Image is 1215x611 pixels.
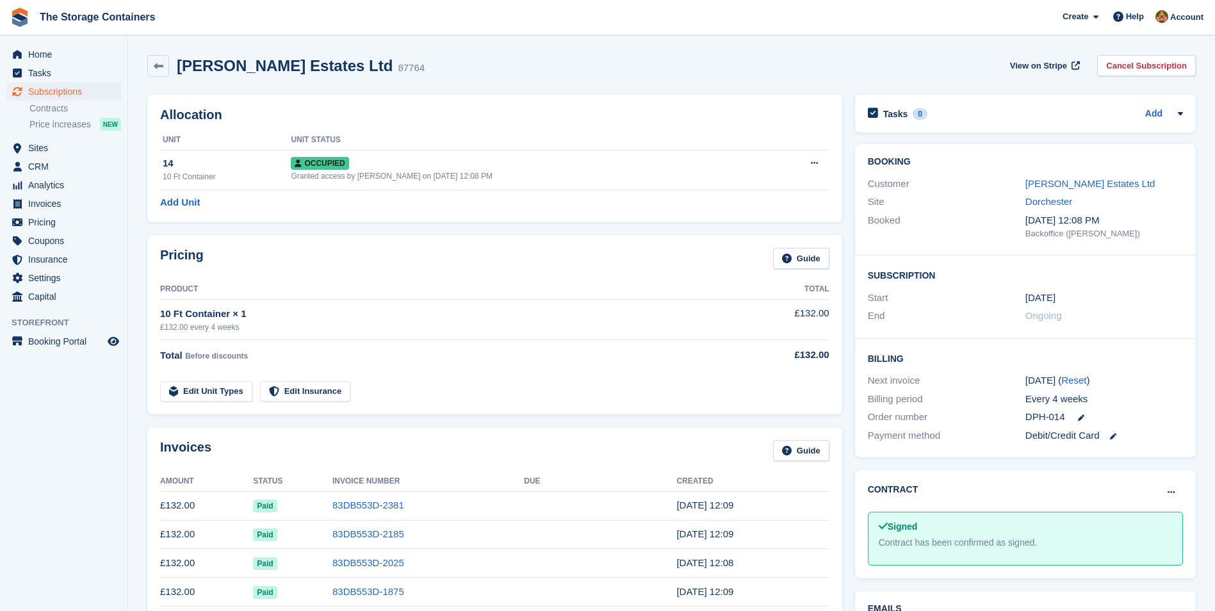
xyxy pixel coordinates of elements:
[29,117,121,131] a: Price increases NEW
[1170,11,1203,24] span: Account
[28,288,105,305] span: Capital
[868,352,1183,364] h2: Billing
[1025,213,1183,228] div: [DATE] 12:08 PM
[868,309,1025,323] div: End
[332,586,404,597] a: 83DB553D-1875
[28,269,105,287] span: Settings
[28,176,105,194] span: Analytics
[524,471,676,492] th: Due
[6,195,121,213] a: menu
[1005,55,1082,76] a: View on Stripe
[253,528,277,541] span: Paid
[6,45,121,63] a: menu
[6,232,121,250] a: menu
[163,171,291,183] div: 10 Ft Container
[1126,10,1144,23] span: Help
[35,6,160,28] a: The Storage Containers
[879,536,1172,550] div: Contract has been confirmed as signed.
[28,45,105,63] span: Home
[6,139,121,157] a: menu
[868,428,1025,443] div: Payment method
[260,381,351,402] a: Edit Insurance
[6,64,121,82] a: menu
[1025,196,1072,207] a: Dorchester
[6,213,121,231] a: menu
[291,130,766,151] th: Unit Status
[676,586,733,597] time: 2025-06-24 11:09:31 UTC
[1025,291,1056,305] time: 2025-05-27 00:00:00 UTC
[291,170,766,182] div: Granted access by [PERSON_NAME] on [DATE] 12:08 PM
[185,352,248,361] span: Before discounts
[160,440,211,461] h2: Invoices
[913,108,927,120] div: 0
[868,213,1025,240] div: Booked
[1061,375,1086,386] a: Reset
[332,471,524,492] th: Invoice Number
[6,158,121,175] a: menu
[6,288,121,305] a: menu
[160,307,726,322] div: 10 Ft Container × 1
[253,586,277,599] span: Paid
[1025,428,1183,443] div: Debit/Credit Card
[160,322,726,333] div: £132.00 every 4 weeks
[28,213,105,231] span: Pricing
[1025,227,1183,240] div: Backoffice ([PERSON_NAME])
[160,471,253,492] th: Amount
[12,316,127,329] span: Storefront
[28,195,105,213] span: Invoices
[1063,10,1088,23] span: Create
[1145,107,1162,122] a: Add
[291,157,348,170] span: Occupied
[160,130,291,151] th: Unit
[1097,55,1196,76] a: Cancel Subscription
[29,102,121,115] a: Contracts
[1025,392,1183,407] div: Every 4 weeks
[100,118,121,131] div: NEW
[868,195,1025,209] div: Site
[676,500,733,510] time: 2025-09-16 11:09:09 UTC
[160,248,204,269] h2: Pricing
[253,471,332,492] th: Status
[868,291,1025,305] div: Start
[28,139,105,157] span: Sites
[1025,373,1183,388] div: [DATE] ( )
[28,332,105,350] span: Booking Portal
[106,334,121,349] a: Preview store
[883,108,908,120] h2: Tasks
[879,520,1172,534] div: Signed
[160,520,253,549] td: £132.00
[160,381,252,402] a: Edit Unit Types
[332,500,404,510] a: 83DB553D-2381
[28,250,105,268] span: Insurance
[1155,10,1168,23] img: Kirsty Simpson
[868,392,1025,407] div: Billing period
[868,177,1025,191] div: Customer
[163,156,291,171] div: 14
[160,578,253,607] td: £132.00
[28,158,105,175] span: CRM
[253,557,277,570] span: Paid
[6,332,121,350] a: menu
[10,8,29,27] img: stora-icon-8386f47178a22dfd0bd8f6a31ec36ba5ce8667c1dd55bd0f319d3a0aa187defe.svg
[6,176,121,194] a: menu
[726,279,829,300] th: Total
[1025,310,1062,321] span: Ongoing
[160,350,183,361] span: Total
[726,299,829,339] td: £132.00
[773,248,829,269] a: Guide
[868,373,1025,388] div: Next invoice
[29,118,91,131] span: Price increases
[6,83,121,101] a: menu
[868,483,918,496] h2: Contract
[253,500,277,512] span: Paid
[28,83,105,101] span: Subscriptions
[398,61,425,76] div: 87764
[726,348,829,363] div: £132.00
[1025,178,1155,189] a: [PERSON_NAME] Estates Ltd
[332,557,404,568] a: 83DB553D-2025
[868,157,1183,167] h2: Booking
[160,549,253,578] td: £132.00
[773,440,829,461] a: Guide
[160,108,829,122] h2: Allocation
[160,491,253,520] td: £132.00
